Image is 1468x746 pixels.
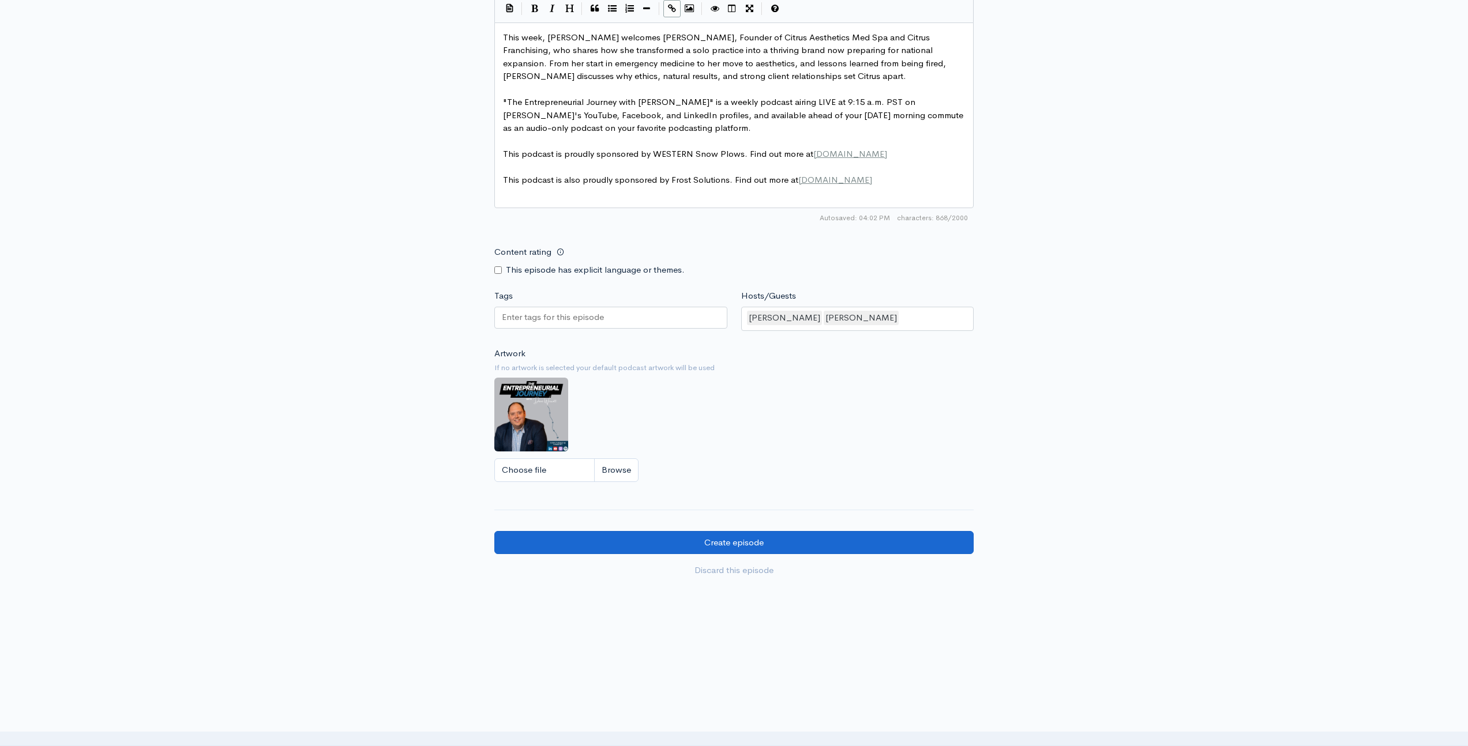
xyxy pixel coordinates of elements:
[503,32,948,82] span: This week, [PERSON_NAME] welcomes [PERSON_NAME], Founder of Citrus Aesthetics Med Spa and Citrus ...
[494,531,974,555] input: Create episode
[503,148,887,159] span: This podcast is proudly sponsored by WESTERN Snow Plows. Find out more at
[494,347,525,360] label: Artwork
[521,2,523,16] i: |
[502,311,606,324] input: Enter tags for this episode
[494,362,974,374] small: If no artwork is selected your default podcast artwork will be used
[503,96,966,133] span: "The Entrepreneurial Journey with [PERSON_NAME]" is a weekly podcast airing LIVE at 9:15 a.m. PST...
[494,240,551,264] label: Content rating
[813,148,887,159] span: [DOMAIN_NAME]
[747,311,822,325] div: [PERSON_NAME]
[581,2,583,16] i: |
[761,2,763,16] i: |
[503,174,872,185] span: This podcast is also proudly sponsored by Frost Solutions. Find out more at
[741,289,796,303] label: Hosts/Guests
[897,213,968,223] span: 868/2000
[494,559,974,582] a: Discard this episode
[701,2,703,16] i: |
[494,289,513,303] label: Tags
[506,263,685,277] label: This episode has explicit language or themes.
[820,213,890,223] span: Autosaved: 04:02 PM
[659,2,660,16] i: |
[798,174,872,185] span: [DOMAIN_NAME]
[824,311,899,325] div: [PERSON_NAME]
